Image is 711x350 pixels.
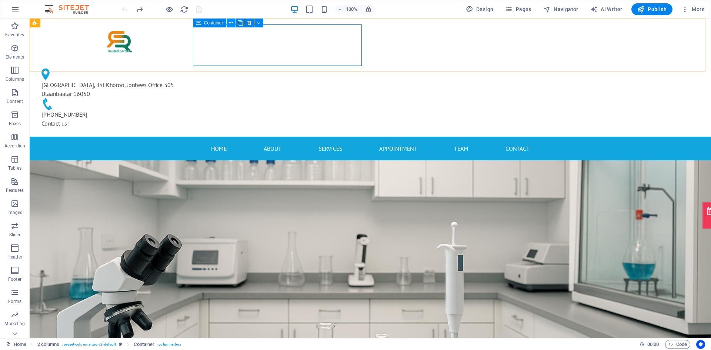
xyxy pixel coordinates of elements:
div: Design (Ctrl+Alt+Y) [463,3,497,15]
p: Images [7,210,23,216]
span: Click to select. Double-click to edit [134,340,154,349]
img: Editor Logo [43,5,98,14]
p: Slider [9,232,21,238]
p: Footer [8,276,21,282]
h6: 100% [346,5,358,14]
button: Code [665,340,690,349]
span: : [652,341,654,347]
button: More [678,3,708,15]
p: Boxes [9,121,21,127]
button: Publish [631,3,672,15]
span: Container [204,21,223,25]
i: Reload page [180,5,188,14]
p: Forms [8,299,21,304]
span: 00 00 [647,340,659,349]
button: Usercentrics [696,340,705,349]
p: Accordion [4,143,25,149]
button: Navigator [540,3,581,15]
span: . columns-box [157,340,181,349]
span: Click to select. Double-click to edit [37,340,60,349]
span: Code [668,340,687,349]
button: redo [135,5,144,14]
button: 100% [335,5,361,14]
i: On resize automatically adjust zoom level to fit chosen device. [365,6,372,13]
h6: Session time [640,340,659,349]
p: Tables [8,165,21,171]
p: Elements [6,54,24,60]
span: More [681,6,705,13]
p: Favorites [5,32,24,38]
nav: breadcrumb [37,340,181,349]
span: Pages [505,6,531,13]
span: Navigator [543,6,578,13]
i: Redo: Move elements (Ctrl+Y, ⌘+Y) [136,5,144,14]
p: Features [6,187,24,193]
span: . preset-columns-two-v2-default [62,340,116,349]
span: AI Writer [590,6,622,13]
button: reload [180,5,188,14]
span: Publish [637,6,667,13]
p: Content [7,99,23,104]
button: AI Writer [587,3,625,15]
i: This element is a customizable preset [119,342,122,346]
p: Header [7,254,22,260]
p: Marketing [4,321,25,327]
p: Columns [6,76,24,82]
span: Design [466,6,494,13]
button: Pages [502,3,534,15]
button: Click here to leave preview mode and continue editing [165,5,174,14]
button: Design [463,3,497,15]
a: Click to cancel selection. Double-click to open Pages [6,340,26,349]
